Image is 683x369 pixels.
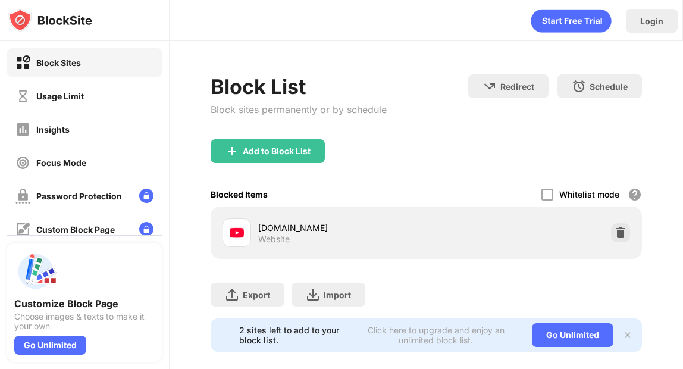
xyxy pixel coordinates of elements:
[15,222,30,237] img: customize-block-page-off.svg
[211,74,387,99] div: Block List
[239,325,347,345] div: 2 sites left to add to your block list.
[14,250,57,293] img: push-custom-page.svg
[623,330,632,340] img: x-button.svg
[15,155,30,170] img: focus-off.svg
[532,323,613,347] div: Go Unlimited
[258,234,290,245] div: Website
[500,82,534,92] div: Redirect
[243,146,311,156] div: Add to Block List
[258,221,427,234] div: [DOMAIN_NAME]
[324,290,351,300] div: Import
[590,82,628,92] div: Schedule
[15,89,30,104] img: time-usage-off.svg
[36,158,86,168] div: Focus Mode
[139,222,153,236] img: lock-menu.svg
[36,58,81,68] div: Block Sites
[15,189,30,204] img: password-protection-off.svg
[559,189,619,199] div: Whitelist mode
[15,55,30,70] img: block-on.svg
[355,325,518,345] div: Click here to upgrade and enjoy an unlimited block list.
[640,16,663,26] div: Login
[36,91,84,101] div: Usage Limit
[14,298,155,309] div: Customize Block Page
[36,124,70,135] div: Insights
[243,290,270,300] div: Export
[15,122,30,137] img: insights-off.svg
[230,226,244,240] img: favicons
[14,312,155,331] div: Choose images & texts to make it your own
[36,224,115,234] div: Custom Block Page
[531,9,612,33] div: animation
[8,8,92,32] img: logo-blocksite.svg
[211,104,387,115] div: Block sites permanently or by schedule
[211,189,268,199] div: Blocked Items
[36,191,122,201] div: Password Protection
[14,336,86,355] div: Go Unlimited
[139,189,153,203] img: lock-menu.svg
